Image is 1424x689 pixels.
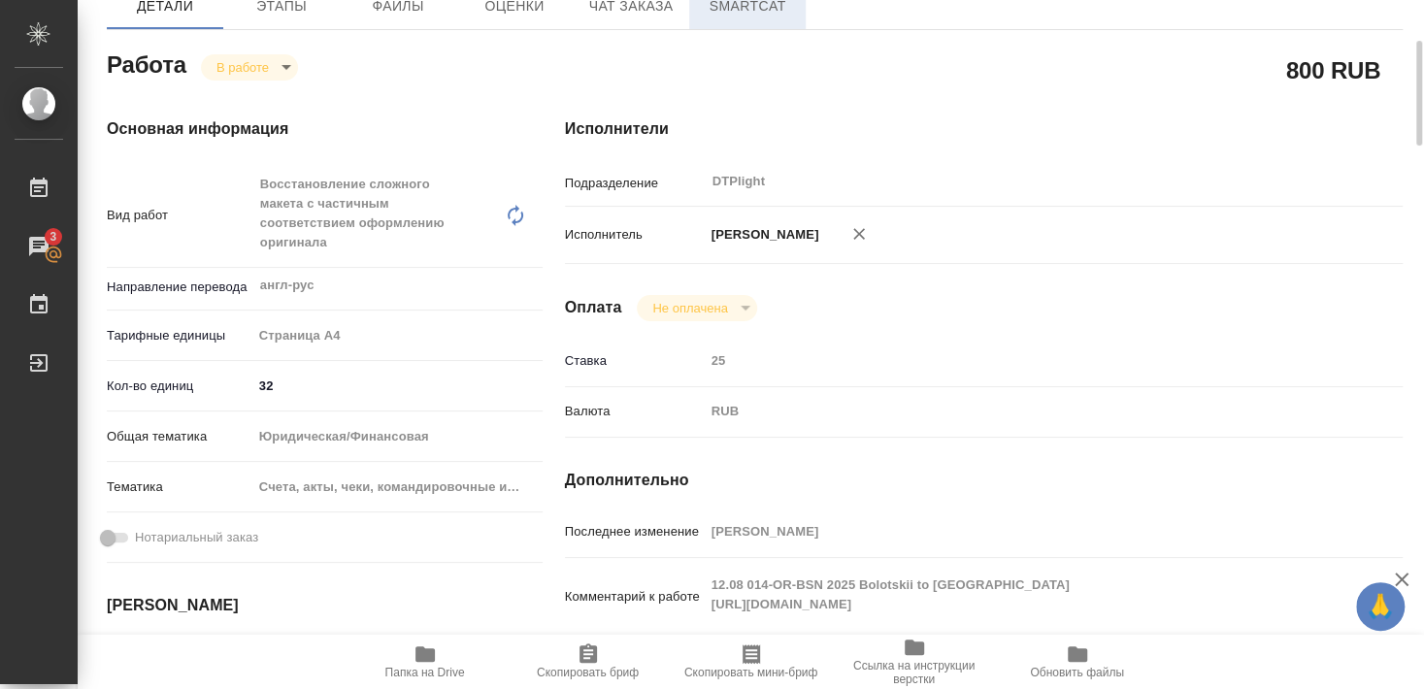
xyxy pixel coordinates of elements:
[565,296,622,319] h4: Оплата
[565,174,705,193] p: Подразделение
[5,222,73,271] a: 3
[838,213,880,255] button: Удалить исполнителя
[201,54,298,81] div: В работе
[705,395,1333,428] div: RUB
[107,427,252,446] p: Общая тематика
[1030,666,1124,679] span: Обновить файлы
[107,46,186,81] h2: Работа
[637,295,756,321] div: В работе
[38,227,68,246] span: 3
[385,666,465,679] span: Папка на Drive
[646,300,733,316] button: Не оплачена
[107,594,487,617] h4: [PERSON_NAME]
[252,471,544,504] div: Счета, акты, чеки, командировочные и таможенные документы
[565,351,705,371] p: Ставка
[705,517,1333,545] input: Пустое поле
[844,659,984,686] span: Ссылка на инструкции верстки
[211,59,275,76] button: В работе
[565,522,705,541] p: Последнее изменение
[565,587,705,607] p: Комментарий к работе
[107,326,252,345] p: Тарифные единицы
[684,666,817,679] span: Скопировать мини-бриф
[1356,582,1405,631] button: 🙏
[996,635,1159,689] button: Обновить файлы
[107,117,487,141] h4: Основная информация
[565,402,705,421] p: Валюта
[107,278,252,297] p: Направление перевода
[252,420,544,453] div: Юридическая/Финансовая
[344,635,507,689] button: Папка на Drive
[107,477,252,497] p: Тематика
[705,225,819,245] p: [PERSON_NAME]
[565,225,705,245] p: Исполнитель
[670,635,833,689] button: Скопировать мини-бриф
[833,635,996,689] button: Ссылка на инструкции верстки
[135,528,258,547] span: Нотариальный заказ
[565,117,1403,141] h4: Исполнители
[252,372,544,400] input: ✎ Введи что-нибудь
[252,319,544,352] div: Страница А4
[705,569,1333,621] textarea: 12.08 014-OR-BSN 2025 Bolotskii to [GEOGRAPHIC_DATA] [URL][DOMAIN_NAME]
[705,346,1333,375] input: Пустое поле
[1364,586,1397,627] span: 🙏
[565,469,1403,492] h4: Дополнительно
[507,635,670,689] button: Скопировать бриф
[107,206,252,225] p: Вид работ
[1286,53,1380,86] h2: 800 RUB
[537,666,639,679] span: Скопировать бриф
[107,377,252,396] p: Кол-во единиц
